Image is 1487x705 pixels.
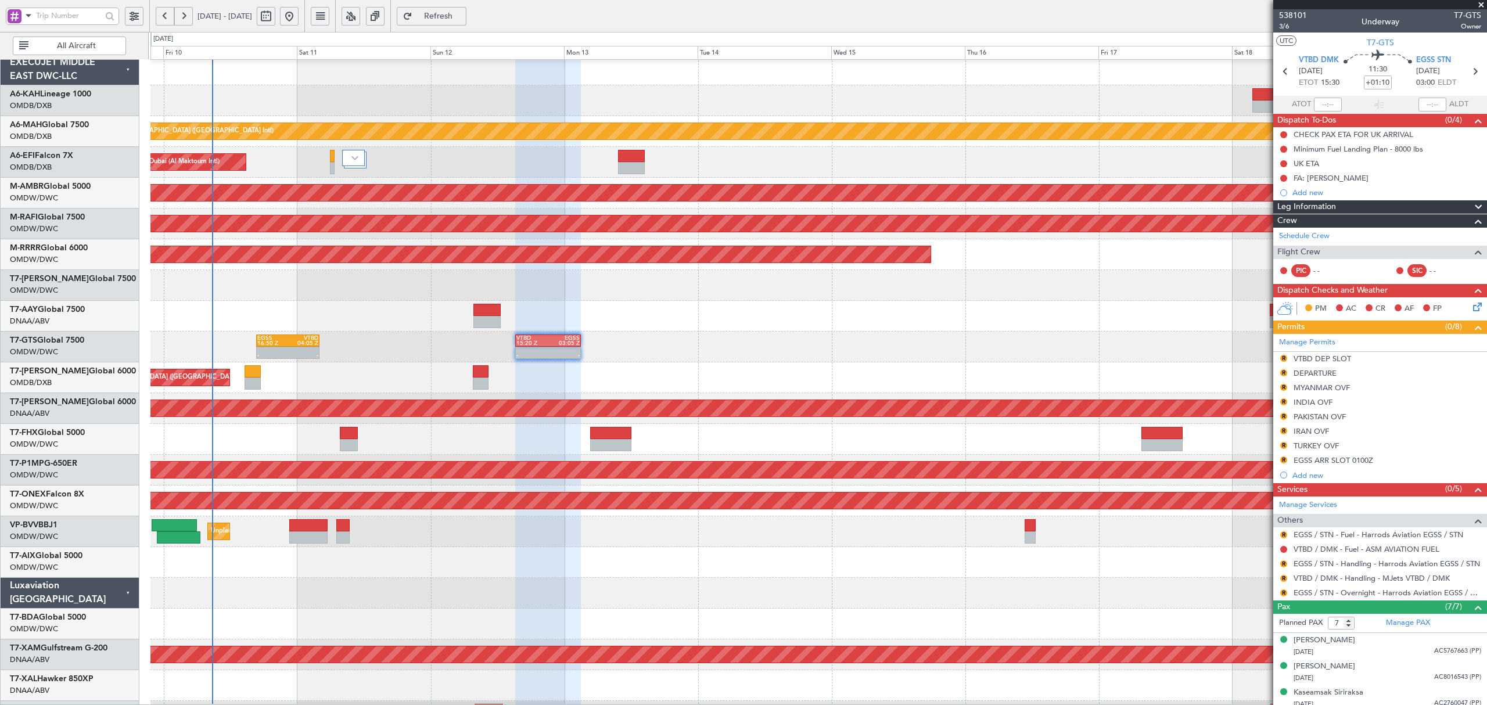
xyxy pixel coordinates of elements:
[10,459,44,467] span: T7-P1MP
[1294,354,1351,364] div: VTBD DEP SLOT
[1449,99,1468,110] span: ALDT
[1277,600,1290,614] span: Pax
[1299,66,1323,77] span: [DATE]
[10,275,136,283] a: T7-[PERSON_NAME]Global 7500
[698,46,831,60] div: Tue 14
[10,552,35,560] span: T7-AIX
[1375,303,1385,315] span: CR
[1438,77,1456,89] span: ELDT
[1434,646,1481,656] span: AC5767663 (PP)
[1294,441,1339,451] div: TURKEY OVF
[10,213,38,221] span: M-RAFI
[516,340,548,346] div: 15:20 Z
[10,429,38,437] span: T7-FHX
[1279,231,1330,242] a: Schedule Crew
[10,459,77,467] a: T7-P1MPG-650ER
[1454,21,1481,31] span: Owner
[1277,114,1336,127] span: Dispatch To-Dos
[288,335,318,341] div: VTBD
[10,254,58,265] a: OMDW/DWC
[1292,99,1311,110] span: ATOT
[1386,617,1430,629] a: Manage PAX
[1280,560,1287,567] button: R
[10,644,41,652] span: T7-XAM
[10,182,91,190] a: M-AMBRGlobal 5000
[1279,21,1307,31] span: 3/6
[1314,98,1342,111] input: --:--
[1280,369,1287,376] button: R
[10,367,136,375] a: T7-[PERSON_NAME]Global 6000
[1294,383,1350,393] div: MYANMAR OVF
[10,613,39,621] span: T7-BDA
[1294,687,1363,699] div: Kaseamsak Siriraksa
[1433,303,1442,315] span: FP
[71,123,274,140] div: Unplanned Maint [GEOGRAPHIC_DATA] ([GEOGRAPHIC_DATA] Intl)
[1294,573,1450,583] a: VTBD / DMK - Handling - MJets VTBD / DMK
[10,285,58,296] a: OMDW/DWC
[1294,544,1439,554] a: VTBD / DMK - Fuel - ASM AVIATION FUEL
[564,46,698,60] div: Mon 13
[1294,455,1373,465] div: EGSS ARR SLOT 0100Z
[10,90,40,98] span: A6-KAH
[10,624,58,634] a: OMDW/DWC
[163,46,297,60] div: Fri 10
[1291,264,1310,277] div: PIC
[1313,265,1339,276] div: - -
[1405,303,1414,315] span: AF
[516,335,548,341] div: VTBD
[288,352,318,358] div: -
[831,46,965,60] div: Wed 15
[1429,265,1456,276] div: - -
[1416,55,1451,66] span: EGSS STN
[1277,214,1297,228] span: Crew
[1280,456,1287,463] button: R
[1280,531,1287,538] button: R
[10,213,85,221] a: M-RAFIGlobal 7500
[10,613,86,621] a: T7-BDAGlobal 5000
[1279,617,1323,629] label: Planned PAX
[153,34,173,44] div: [DATE]
[1294,412,1346,422] div: PAKISTAN OVF
[1280,427,1287,434] button: R
[1294,368,1337,378] div: DEPARTURE
[10,408,49,419] a: DNAA/ABV
[297,46,430,60] div: Sat 11
[10,152,35,160] span: A6-EFI
[10,305,85,314] a: T7-AAYGlobal 7500
[1294,674,1313,682] span: [DATE]
[1294,159,1319,168] div: UK ETA
[10,675,37,683] span: T7-XAL
[10,347,58,357] a: OMDW/DWC
[1277,321,1305,334] span: Permits
[1299,77,1318,89] span: ETOT
[10,470,58,480] a: OMDW/DWC
[1445,483,1462,495] span: (0/5)
[257,340,288,346] div: 16:50 Z
[1280,355,1287,362] button: R
[1277,246,1320,259] span: Flight Crew
[1346,303,1356,315] span: AC
[965,46,1098,60] div: Thu 16
[10,152,73,160] a: A6-EFIFalcon 7X
[548,352,580,358] div: -
[57,369,251,386] div: Planned Maint [GEOGRAPHIC_DATA] ([GEOGRAPHIC_DATA] Intl)
[10,490,84,498] a: T7-ONEXFalcon 8X
[1369,64,1387,75] span: 11:30
[1294,397,1332,407] div: INDIA OVF
[10,244,88,252] a: M-RRRRGlobal 6000
[1294,530,1463,539] a: EGSS / STN - Fuel - Harrods Aviation EGSS / STN
[430,46,564,60] div: Sun 12
[516,352,548,358] div: -
[1279,499,1337,511] a: Manage Services
[1445,114,1462,126] span: (0/4)
[10,224,58,234] a: OMDW/DWC
[397,7,466,26] button: Refresh
[257,335,288,341] div: EGSS
[548,340,580,346] div: 03:05 Z
[10,182,44,190] span: M-AMBR
[1292,470,1481,480] div: Add new
[10,552,82,560] a: T7-AIXGlobal 5000
[1294,588,1481,598] a: EGSS / STN - Overnight - Harrods Aviation EGSS / STN
[1280,589,1287,596] button: R
[10,377,52,388] a: OMDB/DXB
